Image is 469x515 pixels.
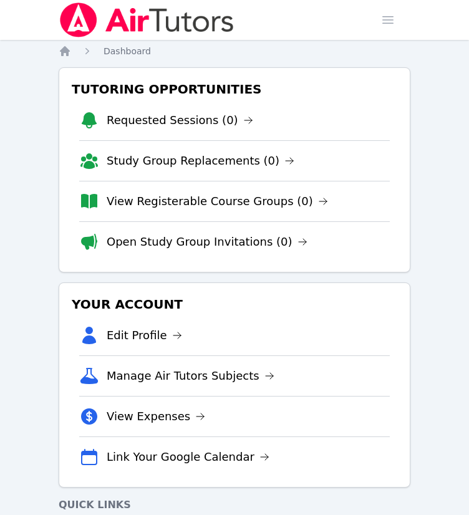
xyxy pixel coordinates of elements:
a: Dashboard [104,45,151,57]
a: Requested Sessions (0) [107,112,253,129]
a: Manage Air Tutors Subjects [107,367,274,385]
h3: Tutoring Opportunities [69,78,400,100]
a: View Registerable Course Groups (0) [107,193,328,210]
h3: Your Account [69,293,400,315]
a: Link Your Google Calendar [107,448,269,466]
a: Open Study Group Invitations (0) [107,233,307,251]
nav: Breadcrumb [59,45,410,57]
span: Dashboard [104,46,151,56]
a: View Expenses [107,408,205,425]
a: Edit Profile [107,327,182,344]
a: Study Group Replacements (0) [107,152,294,170]
h4: Quick Links [59,498,410,513]
img: Air Tutors [59,2,235,37]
